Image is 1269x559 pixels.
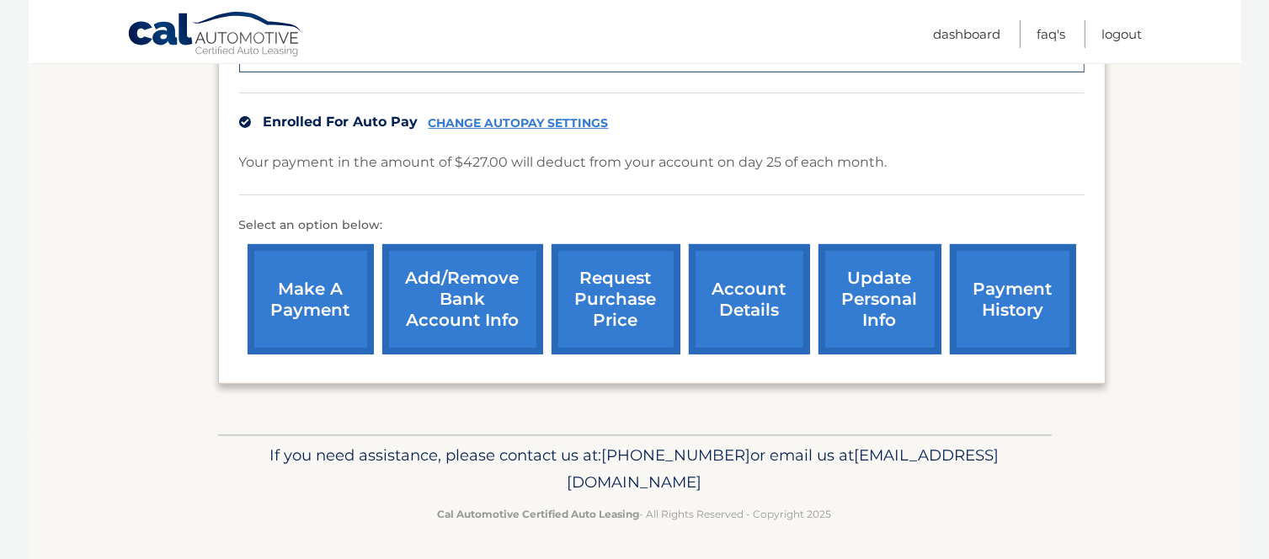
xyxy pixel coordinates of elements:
a: Dashboard [934,20,1001,48]
a: payment history [950,244,1076,354]
strong: Cal Automotive Certified Auto Leasing [438,508,640,520]
img: check.svg [239,116,251,128]
span: [PHONE_NUMBER] [602,445,751,465]
a: Cal Automotive [127,11,304,60]
a: Logout [1102,20,1143,48]
a: FAQ's [1037,20,1066,48]
a: Add/Remove bank account info [382,244,543,354]
a: account details [689,244,810,354]
p: - All Rights Reserved - Copyright 2025 [229,505,1041,523]
span: [EMAIL_ADDRESS][DOMAIN_NAME] [568,445,1000,492]
a: CHANGE AUTOPAY SETTINGS [429,116,609,130]
p: If you need assistance, please contact us at: or email us at [229,442,1041,496]
span: Enrolled For Auto Pay [264,114,419,130]
a: request purchase price [552,244,680,354]
a: update personal info [818,244,941,354]
p: Select an option below: [239,216,1085,236]
p: Your payment in the amount of $427.00 will deduct from your account on day 25 of each month. [239,151,888,174]
a: make a payment [248,244,374,354]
